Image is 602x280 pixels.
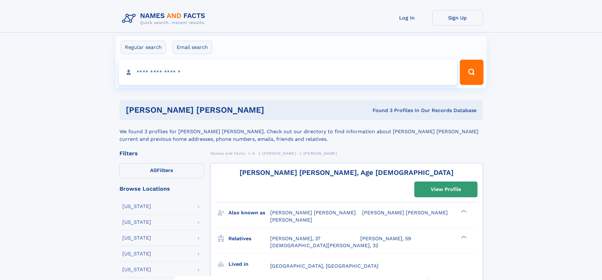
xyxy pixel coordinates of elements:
[362,210,448,216] span: [PERSON_NAME] [PERSON_NAME]
[228,259,270,270] h3: Lived in
[119,151,204,156] div: Filters
[432,10,483,26] a: Sign Up
[119,60,457,85] input: search input
[122,267,151,272] div: [US_STATE]
[122,251,151,256] div: [US_STATE]
[210,149,245,157] a: Names and Facts
[459,209,467,213] div: ❯
[119,163,204,178] label: Filters
[150,167,157,173] span: All
[262,151,296,156] span: [PERSON_NAME]
[122,204,151,209] div: [US_STATE]
[228,233,270,244] h3: Relatives
[270,210,356,216] span: [PERSON_NAME] [PERSON_NAME]
[303,151,337,156] span: [PERSON_NAME]
[431,182,461,197] div: View Profile
[360,235,411,242] a: [PERSON_NAME], 59
[122,220,151,225] div: [US_STATE]
[252,149,255,157] a: G
[318,107,477,114] div: Found 3 Profiles In Our Records Database
[119,10,210,27] img: Logo Names and Facts
[459,235,467,239] div: ❯
[270,217,312,223] span: [PERSON_NAME]
[460,60,483,85] button: Search Button
[252,151,255,156] span: G
[119,120,483,143] div: We found 3 profiles for [PERSON_NAME] [PERSON_NAME]. Check out our directory to find information ...
[270,263,379,269] span: [GEOGRAPHIC_DATA], [GEOGRAPHIC_DATA]
[262,149,296,157] a: [PERSON_NAME]
[415,182,477,197] a: View Profile
[121,41,166,54] label: Regular search
[122,235,151,241] div: [US_STATE]
[382,10,432,26] a: Log In
[228,207,270,218] h3: Also known as
[240,169,453,176] a: [PERSON_NAME] [PERSON_NAME], Age [DEMOGRAPHIC_DATA]
[173,41,212,54] label: Email search
[270,242,378,249] a: [DEMOGRAPHIC_DATA][PERSON_NAME], 32
[270,235,320,242] a: [PERSON_NAME], 37
[119,186,204,192] div: Browse Locations
[126,106,319,114] h1: [PERSON_NAME] [PERSON_NAME]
